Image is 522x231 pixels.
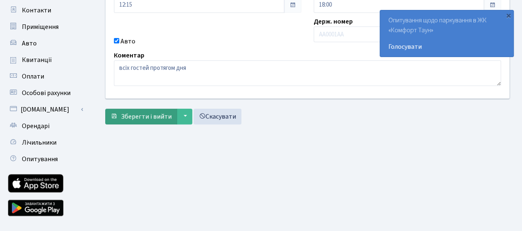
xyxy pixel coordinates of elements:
button: Зберегти і вийти [105,109,177,124]
span: Лічильники [22,138,57,147]
a: Голосувати [388,42,505,52]
a: Скасувати [194,109,241,124]
span: Орендарі [22,121,50,131]
a: Орендарі [4,118,87,134]
a: Оплати [4,68,87,85]
a: Приміщення [4,19,87,35]
input: AA0001AA [314,26,501,42]
label: Авто [120,36,135,46]
a: Лічильники [4,134,87,151]
a: Авто [4,35,87,52]
span: Авто [22,39,37,48]
label: Держ. номер [314,17,353,26]
a: Контакти [4,2,87,19]
a: Квитанції [4,52,87,68]
span: Контакти [22,6,51,15]
a: [DOMAIN_NAME] [4,101,87,118]
span: Особові рахунки [22,88,71,98]
div: Опитування щодо паркування в ЖК «Комфорт Таун» [380,10,513,57]
span: Квитанції [22,55,52,64]
span: Опитування [22,155,58,164]
a: Опитування [4,151,87,167]
span: Оплати [22,72,44,81]
span: Приміщення [22,22,59,31]
div: × [504,11,513,19]
label: Коментар [114,50,144,60]
a: Особові рахунки [4,85,87,101]
span: Зберегти і вийти [121,112,172,121]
